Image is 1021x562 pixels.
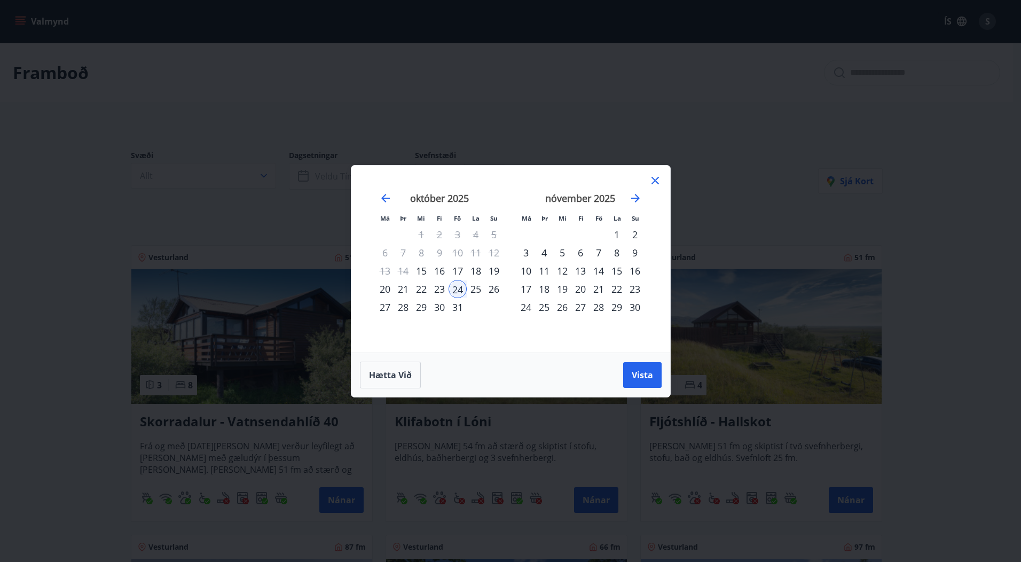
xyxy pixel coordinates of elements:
[412,298,430,316] td: Choose miðvikudagur, 29. október 2025 as your check-out date. It’s available.
[360,362,421,388] button: Hætta við
[553,280,571,298] div: 19
[410,192,469,205] strong: október 2025
[417,214,425,222] small: Mi
[522,214,531,222] small: Má
[608,262,626,280] td: Choose laugardagur, 15. nóvember 2025 as your check-out date. It’s available.
[449,244,467,262] td: Not available. föstudagur, 10. október 2025
[449,262,467,280] div: 17
[376,262,394,280] td: Not available. mánudagur, 13. október 2025
[571,262,590,280] div: 13
[376,280,394,298] div: 20
[412,298,430,316] div: 29
[535,298,553,316] div: 25
[467,280,485,298] div: 25
[485,262,503,280] div: 19
[430,262,449,280] td: Choose fimmtudagur, 16. október 2025 as your check-out date. It’s available.
[590,262,608,280] div: 14
[485,262,503,280] td: Choose sunnudagur, 19. október 2025 as your check-out date. It’s available.
[430,298,449,316] td: Choose fimmtudagur, 30. október 2025 as your check-out date. It’s available.
[412,280,430,298] div: 22
[571,244,590,262] td: Choose fimmtudagur, 6. nóvember 2025 as your check-out date. It’s available.
[632,369,653,381] span: Vista
[629,192,642,205] div: Move forward to switch to the next month.
[535,262,553,280] div: 11
[608,280,626,298] div: 22
[626,280,644,298] td: Choose sunnudagur, 23. nóvember 2025 as your check-out date. It’s available.
[430,225,449,244] td: Not available. fimmtudagur, 2. október 2025
[430,280,449,298] div: 23
[430,280,449,298] td: Choose fimmtudagur, 23. október 2025 as your check-out date. It’s available.
[590,244,608,262] td: Choose föstudagur, 7. nóvember 2025 as your check-out date. It’s available.
[590,280,608,298] div: 21
[376,298,394,316] div: 27
[545,192,615,205] strong: nóvember 2025
[614,214,621,222] small: La
[590,280,608,298] td: Choose föstudagur, 21. nóvember 2025 as your check-out date. It’s available.
[485,244,503,262] td: Not available. sunnudagur, 12. október 2025
[535,298,553,316] td: Choose þriðjudagur, 25. nóvember 2025 as your check-out date. It’s available.
[430,298,449,316] div: 30
[535,244,553,262] td: Choose þriðjudagur, 4. nóvember 2025 as your check-out date. It’s available.
[517,262,535,280] td: Choose mánudagur, 10. nóvember 2025 as your check-out date. It’s available.
[517,298,535,316] div: 24
[626,225,644,244] div: 2
[376,244,394,262] td: Not available. mánudagur, 6. október 2025
[394,262,412,280] td: Not available. þriðjudagur, 14. október 2025
[626,280,644,298] div: 23
[608,244,626,262] div: 8
[608,298,626,316] div: 29
[517,298,535,316] td: Choose mánudagur, 24. nóvember 2025 as your check-out date. It’s available.
[608,244,626,262] td: Choose laugardagur, 8. nóvember 2025 as your check-out date. It’s available.
[467,244,485,262] td: Not available. laugardagur, 11. október 2025
[412,225,430,244] td: Not available. miðvikudagur, 1. október 2025
[553,244,571,262] div: 5
[467,280,485,298] td: Choose laugardagur, 25. október 2025 as your check-out date. It’s available.
[535,280,553,298] div: 18
[541,214,548,222] small: Þr
[578,214,584,222] small: Fi
[376,298,394,316] td: Choose mánudagur, 27. október 2025 as your check-out date. It’s available.
[517,262,535,280] div: 10
[626,244,644,262] div: 9
[517,280,535,298] td: Choose mánudagur, 17. nóvember 2025 as your check-out date. It’s available.
[571,262,590,280] td: Choose fimmtudagur, 13. nóvember 2025 as your check-out date. It’s available.
[517,244,535,262] div: 3
[412,262,430,280] td: Choose miðvikudagur, 15. október 2025 as your check-out date. It’s available.
[632,214,639,222] small: Su
[379,192,392,205] div: Move backward to switch to the previous month.
[449,280,467,298] div: 24
[595,214,602,222] small: Fö
[590,244,608,262] div: 7
[559,214,567,222] small: Mi
[590,298,608,316] td: Choose föstudagur, 28. nóvember 2025 as your check-out date. It’s available.
[472,214,480,222] small: La
[626,262,644,280] div: 16
[454,214,461,222] small: Fö
[571,280,590,298] div: 20
[412,280,430,298] td: Choose miðvikudagur, 22. október 2025 as your check-out date. It’s available.
[449,298,467,316] div: 31
[430,262,449,280] div: 16
[626,298,644,316] div: 30
[364,178,657,340] div: Calendar
[369,369,412,381] span: Hætta við
[535,262,553,280] td: Choose þriðjudagur, 11. nóvember 2025 as your check-out date. It’s available.
[412,244,430,262] td: Not available. miðvikudagur, 8. október 2025
[394,244,412,262] td: Not available. þriðjudagur, 7. október 2025
[553,262,571,280] div: 12
[553,298,571,316] td: Choose miðvikudagur, 26. nóvember 2025 as your check-out date. It’s available.
[626,225,644,244] td: Choose sunnudagur, 2. nóvember 2025 as your check-out date. It’s available.
[608,298,626,316] td: Choose laugardagur, 29. nóvember 2025 as your check-out date. It’s available.
[394,280,412,298] div: 21
[571,298,590,316] td: Choose fimmtudagur, 27. nóvember 2025 as your check-out date. It’s available.
[437,214,442,222] small: Fi
[608,280,626,298] td: Choose laugardagur, 22. nóvember 2025 as your check-out date. It’s available.
[449,280,467,298] td: Selected as start date. föstudagur, 24. október 2025
[553,244,571,262] td: Choose miðvikudagur, 5. nóvember 2025 as your check-out date. It’s available.
[626,244,644,262] td: Choose sunnudagur, 9. nóvember 2025 as your check-out date. It’s available.
[517,244,535,262] td: Choose mánudagur, 3. nóvember 2025 as your check-out date. It’s available.
[376,280,394,298] td: Choose mánudagur, 20. október 2025 as your check-out date. It’s available.
[400,214,406,222] small: Þr
[571,298,590,316] div: 27
[430,244,449,262] td: Not available. fimmtudagur, 9. október 2025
